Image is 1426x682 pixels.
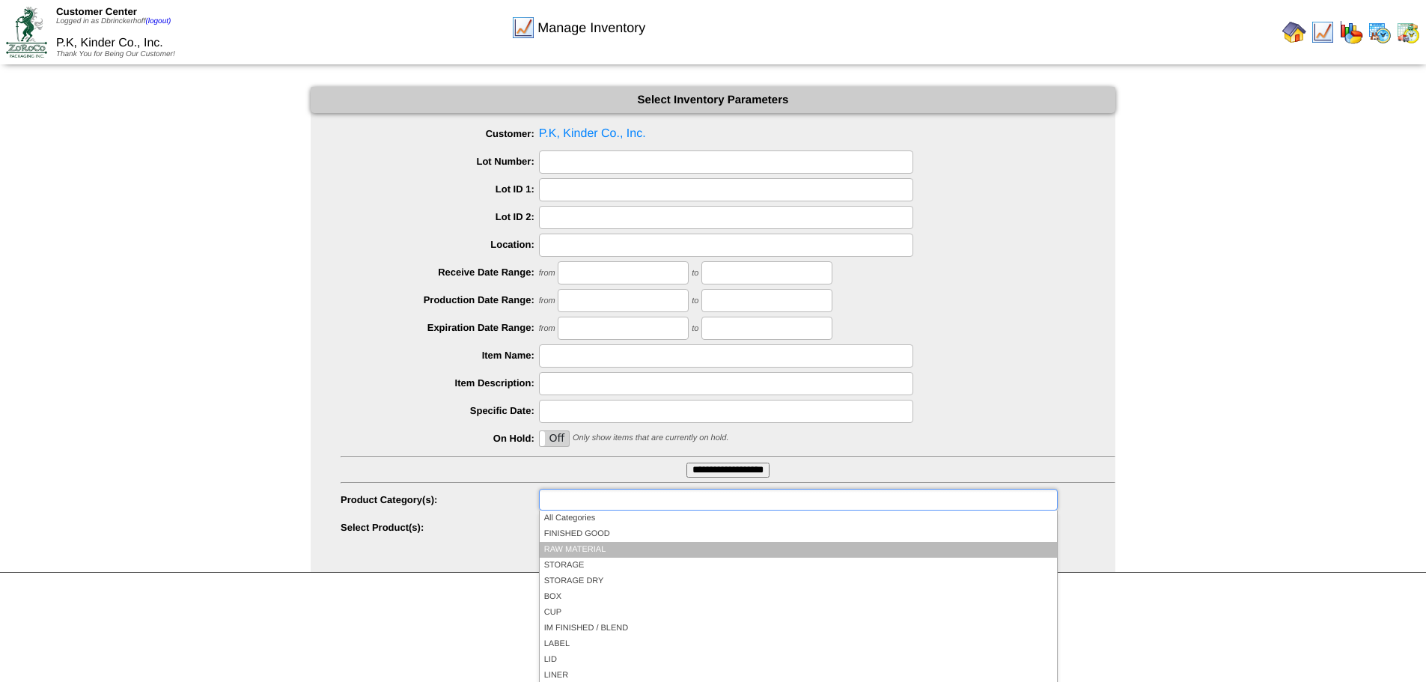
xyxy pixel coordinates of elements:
[341,433,539,444] label: On Hold:
[341,405,539,416] label: Specific Date:
[539,430,570,447] div: OnOff
[341,128,539,139] label: Customer:
[341,239,539,250] label: Location:
[341,494,539,505] label: Product Category(s):
[56,50,175,58] span: Thank You for Being Our Customer!
[311,87,1115,113] div: Select Inventory Parameters
[56,6,137,17] span: Customer Center
[1368,20,1392,44] img: calendarprod.gif
[540,526,1057,542] li: FINISHED GOOD
[1396,20,1420,44] img: calendarinout.gif
[539,269,555,278] span: from
[539,296,555,305] span: from
[341,522,539,533] label: Select Product(s):
[540,605,1057,621] li: CUP
[511,16,535,40] img: line_graph.gif
[341,267,539,278] label: Receive Date Range:
[6,7,47,57] img: ZoRoCo_Logo(Green%26Foil)%20jpg.webp
[540,589,1057,605] li: BOX
[540,573,1057,589] li: STORAGE DRY
[692,324,698,333] span: to
[540,621,1057,636] li: IM FINISHED / BLEND
[573,433,728,442] span: Only show items that are currently on hold.
[692,269,698,278] span: to
[540,558,1057,573] li: STORAGE
[341,377,539,389] label: Item Description:
[341,123,1115,145] span: P.K, Kinder Co., Inc.
[1339,20,1363,44] img: graph.gif
[145,17,171,25] a: (logout)
[540,431,570,446] label: Off
[539,324,555,333] span: from
[341,156,539,167] label: Lot Number:
[537,20,645,36] span: Manage Inventory
[56,17,171,25] span: Logged in as Dbrinckerhoff
[341,322,539,333] label: Expiration Date Range:
[341,183,539,195] label: Lot ID 1:
[692,296,698,305] span: to
[56,37,163,49] span: P.K, Kinder Co., Inc.
[1311,20,1335,44] img: line_graph.gif
[341,350,539,361] label: Item Name:
[341,211,539,222] label: Lot ID 2:
[540,542,1057,558] li: RAW MATERIAL
[540,652,1057,668] li: LID
[1282,20,1306,44] img: home.gif
[540,511,1057,526] li: All Categories
[540,636,1057,652] li: LABEL
[341,294,539,305] label: Production Date Range:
